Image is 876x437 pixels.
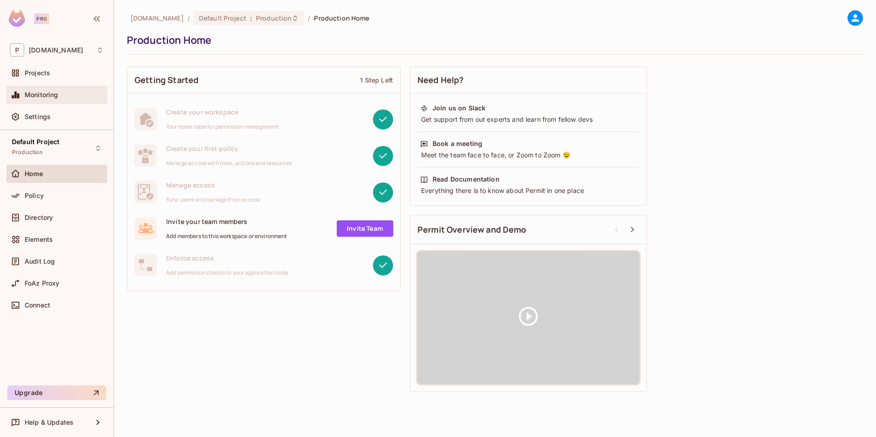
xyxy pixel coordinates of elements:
[25,69,50,77] span: Projects
[166,254,288,262] span: Enforce access
[25,419,73,426] span: Help & Updates
[135,74,198,86] span: Getting Started
[166,160,292,167] span: Manage access with roles, actions and resources
[166,144,292,153] span: Create your first policy
[25,170,43,177] span: Home
[417,224,527,235] span: Permit Overview and Demo
[10,43,24,57] span: P
[188,14,190,22] li: /
[25,113,51,120] span: Settings
[25,214,53,221] span: Directory
[127,33,859,47] div: Production Home
[433,175,500,184] div: Read Documentation
[25,192,44,199] span: Policy
[417,74,464,86] span: Need Help?
[166,123,279,130] span: Your home base for permission management
[7,385,106,400] button: Upgrade
[29,47,83,54] span: Workspace: permit.io
[420,186,636,195] div: Everything there is to know about Permit in one place
[34,13,49,24] div: Pro
[360,76,393,84] div: 1 Step Left
[166,217,287,226] span: Invite your team members
[166,269,288,276] span: Add permission checks to your application code
[25,302,50,309] span: Connect
[256,14,292,22] span: Production
[199,14,246,22] span: Default Project
[25,280,60,287] span: FoAz Proxy
[420,115,636,124] div: Get support from out experts and learn from fellow devs
[420,151,636,160] div: Meet the team face to face, or Zoom to Zoom 😉
[9,10,25,27] img: SReyMgAAAABJRU5ErkJggg==
[250,15,253,22] span: :
[166,196,260,203] span: Sync users and manage their access
[337,220,393,237] a: Invite Team
[308,14,310,22] li: /
[166,181,260,189] span: Manage access
[166,233,287,240] span: Add members to this workspace or environment
[25,91,58,99] span: Monitoring
[12,138,59,146] span: Default Project
[25,258,55,265] span: Audit Log
[314,14,369,22] span: Production Home
[166,108,279,116] span: Create your workspace
[130,14,184,22] span: the active workspace
[433,139,482,148] div: Book a meeting
[12,149,43,156] span: Production
[25,236,53,243] span: Elements
[433,104,485,113] div: Join us on Slack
